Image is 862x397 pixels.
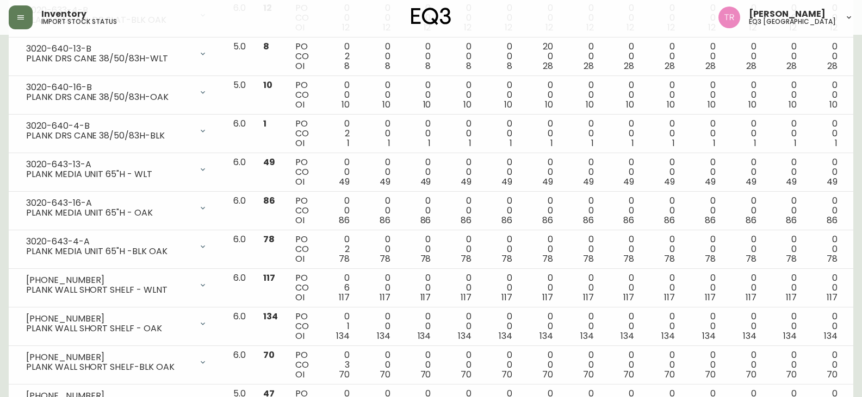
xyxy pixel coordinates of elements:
span: 49 [263,156,275,168]
div: 0 0 [611,235,634,264]
td: 5.0 [225,37,255,76]
div: 0 0 [692,350,716,380]
div: 0 0 [530,80,553,110]
div: 0 0 [692,235,716,264]
div: 0 2 [326,119,350,148]
div: [PHONE_NUMBER]PLANK WALL SHORT SHELF - OAK [17,312,216,336]
div: 0 0 [611,157,634,187]
span: 134 [458,330,472,342]
span: 10 [829,98,838,111]
div: 0 0 [611,80,634,110]
span: 70 [420,368,431,381]
span: 10 [789,98,797,111]
div: 0 0 [448,42,472,71]
div: 3020-643-13-A [26,160,192,169]
div: 3020-643-16-A [26,198,192,208]
span: 70 [623,368,634,381]
div: 3020-640-16-B [26,83,192,92]
div: 0 0 [814,350,838,380]
span: 134 [824,330,838,342]
span: 86 [339,214,350,226]
div: 3020-640-4-B [26,121,192,131]
div: 0 0 [733,235,756,264]
span: 78 [461,253,472,265]
img: 214b9049a7c64896e5c13e8f38ff7a87 [718,7,740,28]
div: 0 0 [408,350,431,380]
div: 0 0 [692,196,716,225]
span: 86 [461,214,472,226]
span: 10 [504,98,512,111]
span: 117 [380,291,390,304]
span: 1 [469,137,472,149]
div: 0 0 [774,350,797,380]
span: OI [295,175,305,188]
span: 78 [263,233,275,245]
span: 70 [501,368,512,381]
h5: import stock status [41,18,117,25]
span: 10 [342,98,350,111]
span: 134 [539,330,553,342]
div: PO CO [295,235,309,264]
div: 0 0 [489,196,512,225]
span: 10 [382,98,390,111]
div: [PHONE_NUMBER]PLANK WALL SHORT SHELF - WLNT [17,273,216,297]
span: 117 [461,291,472,304]
span: 49 [623,175,634,188]
div: 0 0 [570,80,594,110]
div: 0 0 [367,196,390,225]
div: [PHONE_NUMBER] [26,352,192,362]
div: 3020-643-4-APLANK MEDIA UNIT 65"H -BLK OAK [17,235,216,259]
div: 0 0 [692,273,716,303]
span: Inventory [41,10,86,18]
div: 0 0 [489,42,512,71]
span: 78 [583,253,594,265]
td: 6.0 [225,269,255,307]
div: 0 0 [448,312,472,341]
div: 3020-640-4-BPLANK DRS CANE 38/50/83H-BLK [17,119,216,143]
div: 0 0 [570,350,594,380]
span: 8 [466,60,472,72]
div: 0 0 [408,312,431,341]
div: 0 0 [367,119,390,148]
span: 49 [786,175,797,188]
span: [PERSON_NAME] [749,10,826,18]
span: 78 [542,253,553,265]
span: 49 [420,175,431,188]
span: OI [295,291,305,304]
div: 0 0 [692,312,716,341]
div: PO CO [295,119,309,148]
div: 0 0 [733,42,756,71]
div: 0 0 [489,350,512,380]
div: PLANK WALL SHORT SHELF - OAK [26,324,192,333]
span: 70 [263,349,275,361]
span: 28 [705,60,716,72]
div: 0 0 [489,273,512,303]
span: 8 [385,60,390,72]
div: 0 0 [326,196,350,225]
span: 134 [743,330,756,342]
span: 86 [542,214,553,226]
span: 134 [377,330,390,342]
div: 0 0 [814,312,838,341]
span: 134 [621,330,634,342]
div: 0 0 [774,119,797,148]
span: 1 [550,137,553,149]
div: 0 1 [326,312,350,341]
div: 20 0 [530,42,553,71]
div: [PHONE_NUMBER]PLANK WALL SHORT SHELF-BLK OAK [17,350,216,374]
span: 86 [786,214,797,226]
span: 1 [713,137,716,149]
div: 0 0 [814,273,838,303]
span: 10 [626,98,634,111]
div: 0 0 [733,312,756,341]
div: 0 0 [774,80,797,110]
div: 0 0 [692,42,716,71]
img: logo [411,8,451,25]
div: 0 0 [570,235,594,264]
div: PLANK DRS CANE 38/50/83H-WLT [26,54,192,64]
div: 0 2 [326,42,350,71]
span: 134 [661,330,675,342]
div: PLANK DRS CANE 38/50/83H-BLK [26,131,192,141]
span: 1 [754,137,756,149]
span: 86 [623,214,634,226]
